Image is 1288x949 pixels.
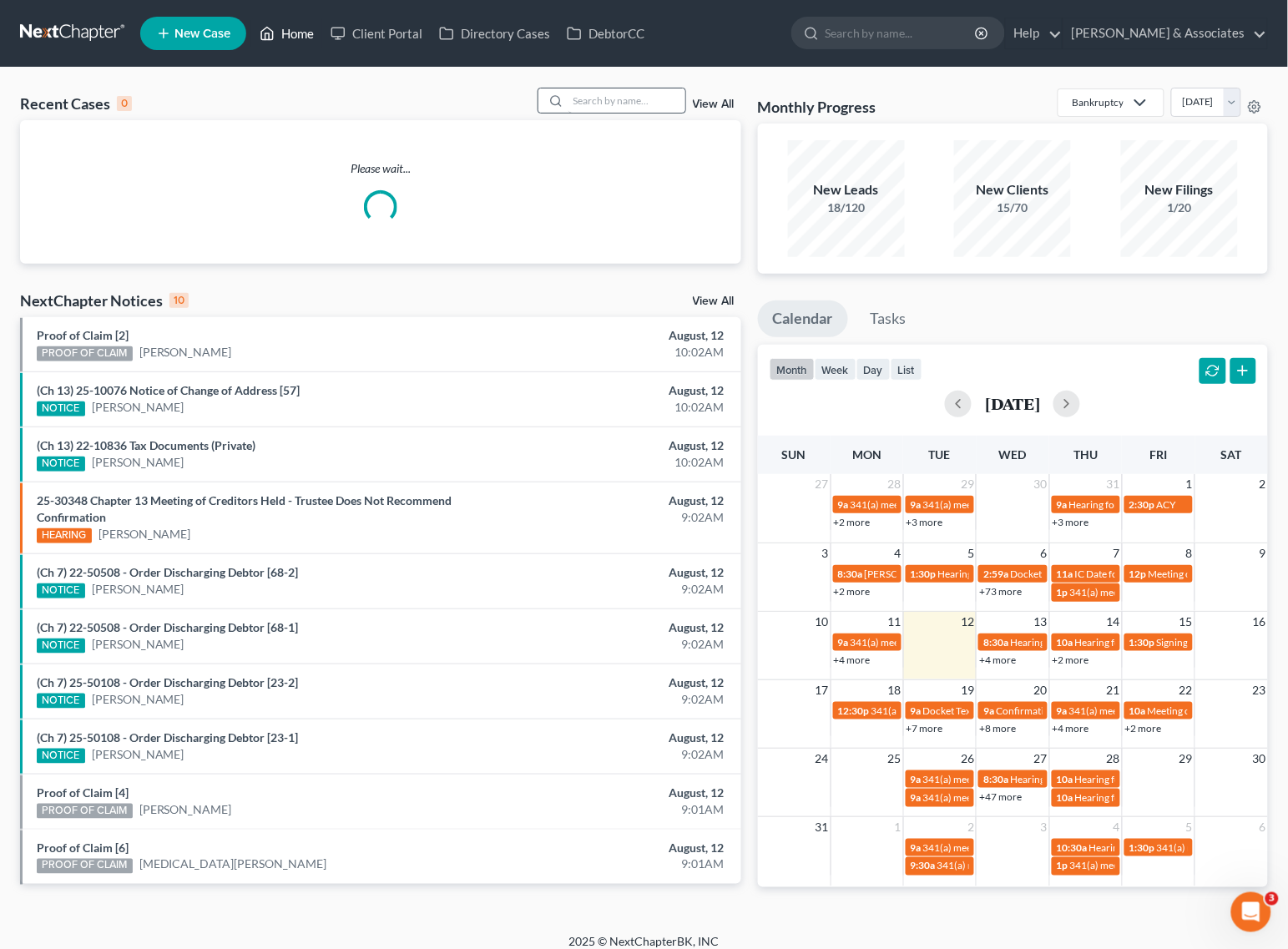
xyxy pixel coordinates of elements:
a: Calendar [758,300,848,337]
span: 341(a) meeting for [PERSON_NAME] [923,791,1084,804]
span: 2 [1258,474,1268,494]
span: 9a [1057,498,1068,511]
a: Directory Cases [431,18,558,48]
a: View All [693,98,735,110]
div: 9:02AM [506,581,724,598]
span: Docket Text: for [PERSON_NAME] & [PERSON_NAME] [1010,568,1248,580]
span: 15 [1178,612,1195,632]
a: Home [251,18,322,48]
a: +7 more [907,722,943,734]
span: Sat [1221,447,1242,462]
div: August, 12 [506,840,724,856]
a: [PERSON_NAME] [92,636,184,653]
div: August, 12 [506,382,724,399]
a: [PERSON_NAME] [92,454,184,471]
span: 341(a) meeting for [PERSON_NAME] & [PERSON_NAME] [851,498,1100,511]
span: 3 [821,543,831,563]
div: 10 [169,293,189,308]
span: 24 [814,749,831,769]
span: 20 [1033,680,1049,700]
span: 28 [1105,749,1122,769]
span: 12p [1129,568,1147,580]
div: New Clients [954,180,1071,199]
span: IC Date for Fields, Wanketa [1075,568,1193,580]
span: 1 [1184,474,1195,494]
span: 6 [1258,817,1268,837]
span: 12 [959,612,976,632]
div: August, 12 [506,327,724,344]
span: 8 [1184,543,1195,563]
span: 341(a) meeting for [PERSON_NAME] [1069,704,1230,717]
span: 9a [911,704,922,717]
div: Bankruptcy [1072,95,1124,109]
a: Proof of Claim [6] [37,840,129,855]
span: 30 [1251,749,1268,769]
a: [PERSON_NAME] [92,746,184,763]
span: 9a [838,636,849,649]
span: 8:30a [983,773,1008,785]
a: [PERSON_NAME] & Associates [1063,18,1267,48]
a: (Ch 7) 25-50108 - Order Discharging Debtor [23-1] [37,730,298,745]
span: 4 [893,543,903,563]
div: August, 12 [506,564,724,581]
span: 10a [1057,636,1073,649]
div: August, 12 [506,785,724,801]
input: Search by name... [568,88,685,113]
div: 9:02AM [506,636,724,653]
span: Hearing for [PERSON_NAME] [1075,773,1205,785]
span: 11a [1057,568,1073,580]
div: NextChapter Notices [20,290,189,310]
button: list [891,358,922,381]
a: +8 more [979,722,1016,734]
span: 25 [886,749,903,769]
a: (Ch 13) 22-10836 Tax Documents (Private) [37,438,255,452]
span: [PERSON_NAME] - Trial [865,568,969,580]
a: Proof of Claim [2] [37,328,129,342]
span: Docket Text: for [PERSON_NAME] [923,704,1073,717]
span: 2:30p [1129,498,1155,511]
a: (Ch 7) 25-50108 - Order Discharging Debtor [23-2] [37,675,298,689]
span: 27 [814,474,831,494]
span: 2:59a [983,568,1008,580]
div: New Filings [1121,180,1238,199]
a: (Ch 7) 22-50508 - Order Discharging Debtor [68-2] [37,565,298,579]
span: 19 [959,680,976,700]
div: August, 12 [506,674,724,691]
a: +2 more [834,585,871,598]
span: 16 [1251,612,1268,632]
span: 9 [1258,543,1268,563]
span: New Case [174,28,230,40]
span: 5 [1184,817,1195,837]
span: 18 [886,680,903,700]
span: Hearing for [PERSON_NAME] & [PERSON_NAME] [938,568,1157,580]
a: [PERSON_NAME] [92,581,184,598]
span: 341(a) meeting for [PERSON_NAME] [871,704,1033,717]
span: Hearing for [PERSON_NAME] [1010,773,1140,785]
span: 26 [959,749,976,769]
div: 1/20 [1121,199,1238,216]
span: 6 [1039,543,1049,563]
span: 1p [1057,586,1068,598]
span: 9a [911,498,922,511]
a: +4 more [834,654,871,666]
span: Hearing for [PERSON_NAME] [1089,841,1220,854]
h3: Monthly Progress [758,97,876,117]
div: 15/70 [954,199,1071,216]
span: 341(a) meeting for [PERSON_NAME] [1070,586,1231,598]
a: [PERSON_NAME] [139,344,232,361]
div: August, 12 [506,619,724,636]
span: 8:30a [983,636,1008,649]
a: +3 more [1053,516,1089,528]
div: 18/120 [788,199,905,216]
span: 29 [959,474,976,494]
a: [PERSON_NAME] [98,526,191,543]
a: [PERSON_NAME] [92,691,184,708]
a: [PERSON_NAME] [139,801,232,818]
div: PROOF OF CLAIM [37,804,133,819]
h2: [DATE] [985,395,1040,412]
a: +2 more [1053,654,1089,666]
span: 1p [1057,860,1068,872]
span: 12:30p [838,704,870,717]
iframe: Intercom live chat [1231,892,1271,932]
span: Mon [852,447,881,462]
